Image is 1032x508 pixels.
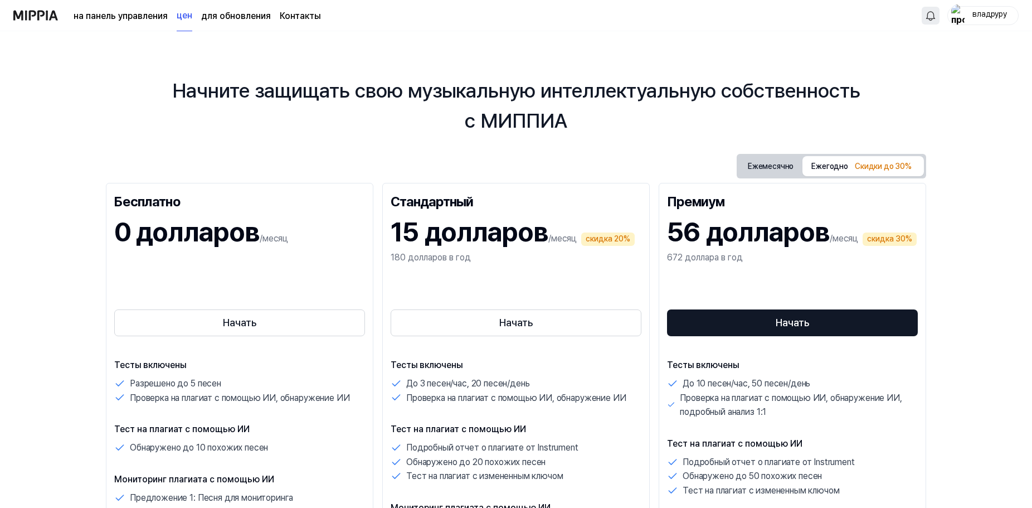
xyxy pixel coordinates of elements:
[391,307,641,338] a: Начать
[114,359,365,372] p: Тесты включены
[114,307,365,338] a: Начать
[802,156,924,176] button: Ежегодно
[114,473,365,486] p: Мониторинг плагиата с помощью ИИ
[667,251,918,264] div: 672 доллара в год
[739,158,802,175] button: Ежемесячно
[114,423,365,436] p: Тест на плагиат с помощью ИИ
[683,376,810,391] p: До 10 песен/час, 50 ​​песен/день
[406,441,578,455] p: Подробный отчет о плагиате от Instrument
[951,4,965,27] img: профиль
[683,455,855,470] p: Подробный отчет о плагиате от Instrument
[280,9,320,23] a: Контакты
[130,376,221,391] p: Разрешено до 5 песен
[680,391,918,419] p: Проверка на плагиат с помощью ИИ, обнаружение ИИ, подробный анализ 1:1
[391,251,641,264] div: 180 долларов в год
[406,376,529,391] p: До 3 песен/час, 20 песен/день
[667,307,918,338] a: Начать
[130,491,293,505] p: Предложение 1: Песня для мониторинга
[924,9,937,22] img: 알림
[406,469,563,483] p: Тест на плагиат с измененным ключом
[391,423,641,436] p: Тест на плагиат с помощью ИИ
[830,232,858,245] p: /месяц
[968,9,1011,21] div: владруру
[406,455,546,470] p: Обнаружено до 20 похожих песен
[683,483,839,498] p: Тест на плагиат с измененным ключом
[863,233,917,246] div: скидка 30%
[391,309,641,336] button: Начать
[130,391,349,405] p: Проверка на плагиат с помощью ИИ, обнаружение ИИ
[947,6,1019,25] button: профильвладруру
[177,1,192,31] a: цен
[667,214,830,251] h1: 56 долларов
[130,441,268,455] p: Обнаружено до 10 похожих песен
[667,359,918,372] p: Тесты включены
[667,191,918,209] div: Премиум
[667,309,918,336] button: Начать
[683,469,822,483] p: Обнаружено до 50 похожих песен
[391,191,641,209] div: Стандартный
[391,214,548,251] h1: 15 долларов
[548,232,577,245] p: /месяц
[260,232,288,245] p: /месяц
[201,9,271,23] a: для обновления
[581,233,635,246] div: скидка 20%
[406,391,626,405] p: Проверка на плагиат с помощью ИИ, обнаружение ИИ
[114,309,365,336] button: Начать
[114,191,365,209] div: Бесплатно
[114,214,260,251] h1: 0 долларов
[391,359,641,372] p: Тесты включены
[667,437,918,451] p: Тест на плагиат с помощью ИИ
[851,160,915,173] div: Скидки до 30%
[74,9,168,23] a: на панель управления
